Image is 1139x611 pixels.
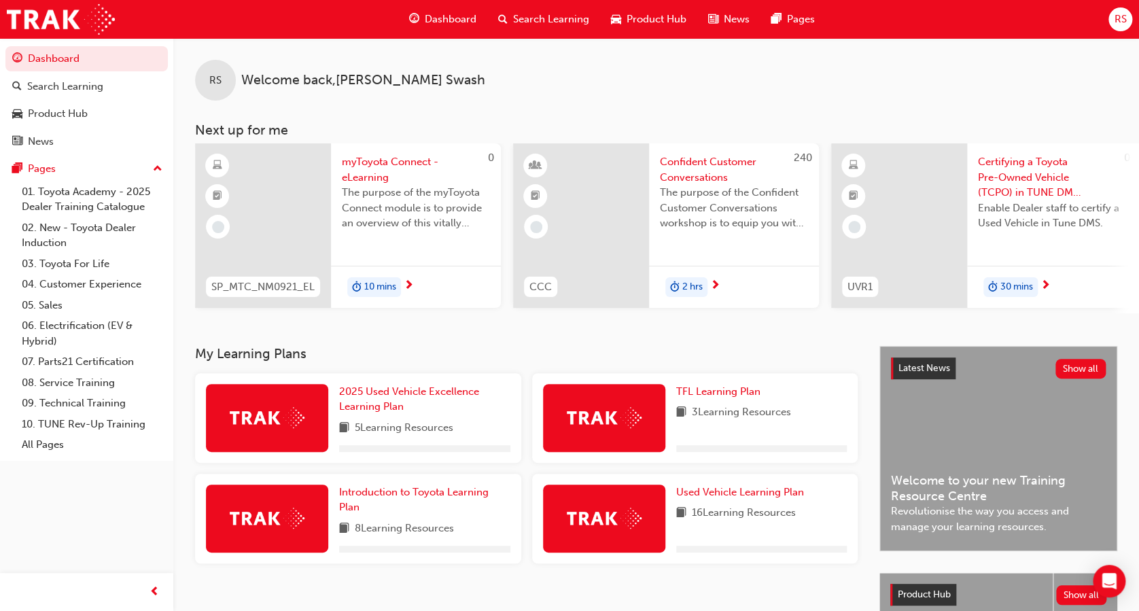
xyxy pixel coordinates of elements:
span: Dashboard [425,12,476,27]
a: Product Hub [5,101,168,126]
img: Trak [230,508,304,529]
button: DashboardSearch LearningProduct HubNews [5,43,168,156]
a: Introduction to Toyota Learning Plan [339,485,510,515]
button: Show all [1056,585,1107,605]
span: myToyota Connect - eLearning [342,154,490,185]
span: Enable Dealer staff to certify a Used Vehicle in Tune DMS. [978,200,1126,231]
a: guage-iconDashboard [398,5,487,33]
a: 02. New - Toyota Dealer Induction [16,217,168,254]
a: 06. Electrification (EV & Hybrid) [16,315,168,351]
span: 16 Learning Resources [692,505,796,522]
span: 5 Learning Resources [355,420,453,437]
span: 0 [488,152,494,164]
span: duration-icon [352,279,362,296]
button: Pages [5,156,168,181]
a: News [5,129,168,154]
img: Trak [567,508,642,529]
a: pages-iconPages [760,5,826,33]
div: Open Intercom Messenger [1093,565,1125,597]
a: 05. Sales [16,295,168,316]
span: Revolutionise the way you access and manage your learning resources. [891,504,1106,534]
span: booktick-icon [849,188,858,205]
span: guage-icon [409,11,419,28]
img: Trak [7,4,115,35]
span: Search Learning [513,12,589,27]
span: learningRecordVerb_NONE-icon [848,221,860,233]
span: book-icon [676,404,686,421]
span: Product Hub [898,589,951,600]
span: learningResourceType_ELEARNING-icon [213,157,222,175]
h3: Next up for me [173,122,1139,138]
span: Welcome to your new Training Resource Centre [891,473,1106,504]
span: Product Hub [627,12,686,27]
img: Trak [230,407,304,428]
a: news-iconNews [697,5,760,33]
span: Used Vehicle Learning Plan [676,486,804,498]
a: TFL Learning Plan [676,384,766,400]
a: 07. Parts21 Certification [16,351,168,372]
span: learningResourceType_INSTRUCTOR_LED-icon [531,157,540,175]
span: 2025 Used Vehicle Excellence Learning Plan [339,385,479,413]
a: All Pages [16,434,168,455]
span: Confident Customer Conversations [660,154,808,185]
span: learningRecordVerb_NONE-icon [212,221,224,233]
span: TFL Learning Plan [676,385,760,398]
span: 3 Learning Resources [692,404,791,421]
span: Certifying a Toyota Pre-Owned Vehicle (TCPO) in TUNE DMS e-Learning Module [978,154,1126,200]
h3: My Learning Plans [195,346,858,362]
span: 0 [1124,152,1130,164]
a: Dashboard [5,46,168,71]
span: Pages [787,12,815,27]
div: Search Learning [27,79,103,94]
div: Pages [28,161,56,177]
span: news-icon [708,11,718,28]
span: search-icon [498,11,508,28]
span: The purpose of the Confident Customer Conversations workshop is to equip you with tools to commun... [660,185,808,231]
span: RS [1114,12,1126,27]
button: Show all [1055,359,1106,379]
span: guage-icon [12,53,22,65]
span: book-icon [676,505,686,522]
a: 10. TUNE Rev-Up Training [16,414,168,435]
span: up-icon [153,160,162,178]
a: Used Vehicle Learning Plan [676,485,809,500]
span: next-icon [710,280,720,292]
a: car-iconProduct Hub [600,5,697,33]
span: CCC [529,279,552,295]
a: Latest NewsShow all [891,357,1106,379]
a: 04. Customer Experience [16,274,168,295]
div: Product Hub [28,106,88,122]
span: UVR1 [847,279,873,295]
span: Introduction to Toyota Learning Plan [339,486,489,514]
a: 2025 Used Vehicle Excellence Learning Plan [339,384,510,415]
span: pages-icon [771,11,782,28]
span: prev-icon [150,584,160,601]
a: search-iconSearch Learning [487,5,600,33]
a: 09. Technical Training [16,393,168,414]
span: The purpose of the myToyota Connect module is to provide an overview of this vitally important ne... [342,185,490,231]
span: book-icon [339,420,349,437]
a: 08. Service Training [16,372,168,394]
span: News [724,12,750,27]
span: next-icon [404,280,414,292]
span: learningResourceType_ELEARNING-icon [849,157,858,175]
a: Latest NewsShow allWelcome to your new Training Resource CentreRevolutionise the way you access a... [879,346,1117,551]
span: booktick-icon [531,188,540,205]
span: next-icon [1040,280,1051,292]
a: 01. Toyota Academy - 2025 Dealer Training Catalogue [16,181,168,217]
span: 8 Learning Resources [355,521,454,538]
span: Welcome back , [PERSON_NAME] Swash [241,73,485,88]
span: car-icon [611,11,621,28]
span: pages-icon [12,163,22,175]
span: booktick-icon [213,188,222,205]
span: duration-icon [988,279,998,296]
span: 30 mins [1000,279,1033,295]
span: 2 hrs [682,279,703,295]
span: search-icon [12,81,22,93]
a: Search Learning [5,74,168,99]
span: 10 mins [364,279,396,295]
span: SP_MTC_NM0921_EL [211,279,315,295]
span: learningRecordVerb_NONE-icon [530,221,542,233]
